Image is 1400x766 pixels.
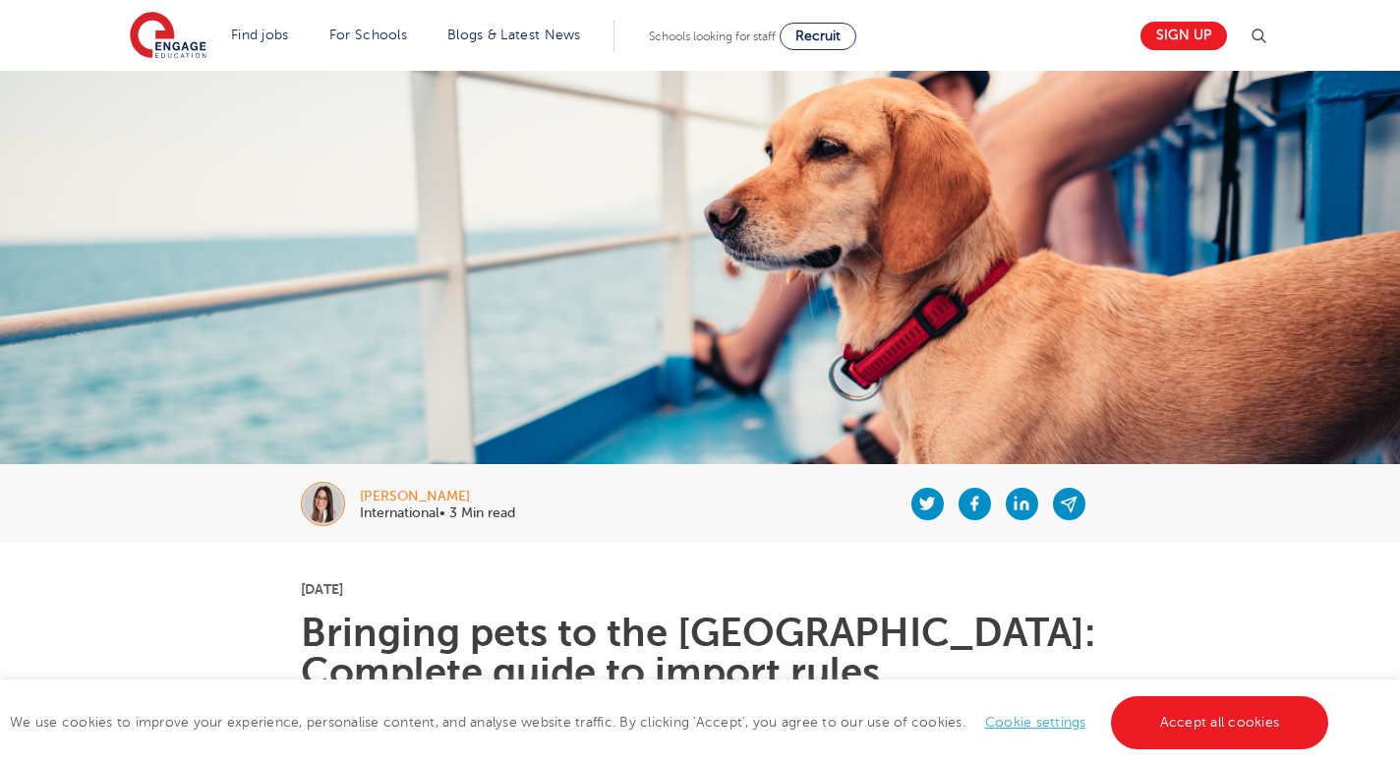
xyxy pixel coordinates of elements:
a: Cookie settings [985,715,1086,730]
div: [PERSON_NAME] [360,490,515,503]
a: Accept all cookies [1111,696,1329,749]
a: Sign up [1140,22,1227,50]
span: Schools looking for staff [649,29,776,43]
h1: Bringing pets to the [GEOGRAPHIC_DATA]: Complete guide to import rules, documents and travel tips [301,614,1100,732]
p: International• 3 Min read [360,506,515,520]
a: Find jobs [231,28,289,42]
a: Blogs & Latest News [447,28,581,42]
span: We use cookies to improve your experience, personalise content, and analyse website traffic. By c... [10,715,1333,730]
a: Recruit [780,23,856,50]
img: Engage Education [130,12,206,61]
a: For Schools [329,28,407,42]
span: Recruit [795,29,841,43]
p: [DATE] [301,582,1100,596]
